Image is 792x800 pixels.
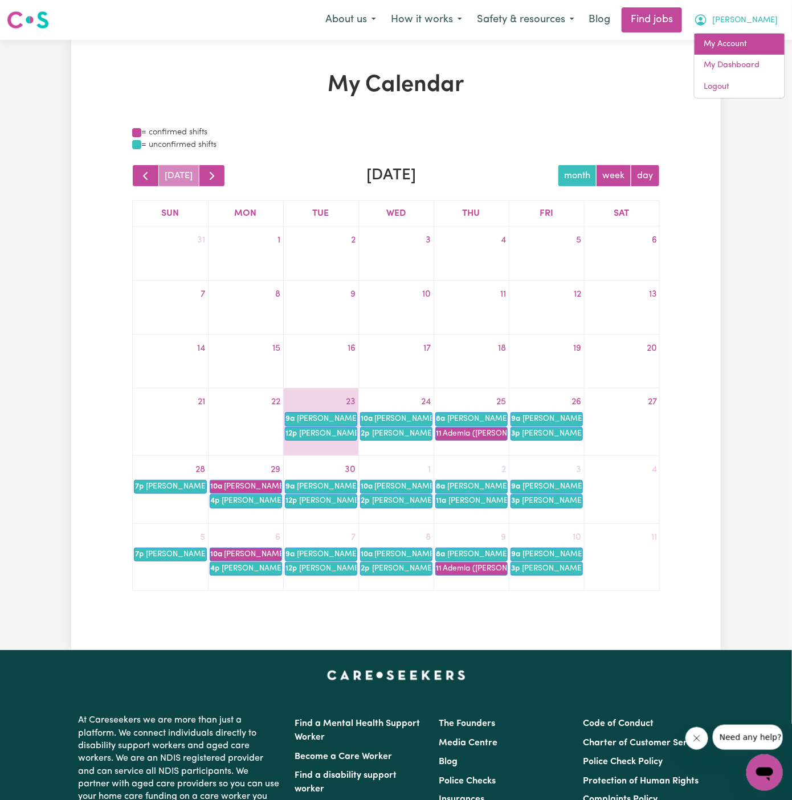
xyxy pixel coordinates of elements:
div: [PERSON_NAME] [522,413,582,425]
td: September 1, 2025 [208,227,283,280]
a: September 30, 2025 [343,461,358,479]
a: October 6, 2025 [273,528,283,547]
div: [PERSON_NAME] [297,481,357,493]
div: 7p [134,548,144,561]
div: [PERSON_NAME] [145,548,206,561]
div: 10a [361,548,373,561]
a: October 1, 2025 [426,461,434,479]
div: [PERSON_NAME] [371,428,432,440]
a: September 2, 2025 [349,231,358,249]
div: 11a [436,495,447,507]
div: [PERSON_NAME] [299,428,357,440]
a: Careseekers logo [7,7,49,33]
a: October 4, 2025 [650,461,659,479]
a: Sunday [159,206,181,221]
td: September 27, 2025 [584,388,659,456]
div: 8a [436,548,446,561]
a: My Dashboard [695,55,785,76]
a: September 23, 2025 [344,393,358,411]
div: 2p [361,428,370,440]
a: Wednesday [384,206,408,221]
div: [PERSON_NAME] [447,413,507,425]
td: September 19, 2025 [509,334,584,388]
a: October 9, 2025 [499,528,509,547]
a: September 13, 2025 [647,285,659,303]
a: September 19, 2025 [571,339,584,358]
div: [PERSON_NAME] [299,495,357,507]
td: September 8, 2025 [208,280,283,334]
td: October 10, 2025 [509,523,584,590]
a: September 26, 2025 [570,393,584,411]
iframe: Message from company [713,725,783,750]
div: [PERSON_NAME] [374,548,432,561]
td: September 11, 2025 [434,280,509,334]
a: Careseekers home page [327,671,466,680]
button: About us [318,8,383,32]
a: October 7, 2025 [349,528,358,547]
a: Saturday [612,206,632,221]
button: How it works [383,8,470,32]
div: 10a [210,548,222,561]
div: [PERSON_NAME] [299,563,357,575]
div: [PERSON_NAME] [371,495,432,507]
div: Ademla ([PERSON_NAME]) [PERSON_NAME] [443,428,507,440]
a: September 18, 2025 [496,339,509,358]
td: September 25, 2025 [434,388,509,456]
a: Code of Conduct [583,719,654,728]
a: September 4, 2025 [499,231,509,249]
span: Pink blocks [132,128,141,137]
a: Thursday [460,206,483,221]
a: Media Centre [439,739,497,748]
a: October 10, 2025 [571,528,584,547]
div: 12p [285,428,297,440]
div: 9a [511,413,521,425]
div: = unconfirmed shifts [132,139,660,151]
a: October 3, 2025 [574,461,584,479]
button: day [631,165,660,187]
div: 9a [285,548,295,561]
a: Charter of Customer Service [583,739,704,748]
a: Protection of Human Rights [583,777,699,786]
td: October 4, 2025 [584,456,659,523]
td: September 4, 2025 [434,227,509,280]
div: 4p [210,563,220,575]
h1: My Calendar [132,72,660,99]
button: Next month [199,165,226,187]
a: September 9, 2025 [349,285,358,303]
div: [PERSON_NAME] [371,563,432,575]
div: = confirmed shifts [132,126,660,139]
a: October 5, 2025 [198,528,208,547]
td: October 1, 2025 [358,456,434,523]
div: [PERSON_NAME] [145,481,206,493]
h2: [DATE] [367,166,417,186]
td: September 17, 2025 [358,334,434,388]
td: September 9, 2025 [283,280,358,334]
td: October 7, 2025 [283,523,358,590]
img: Careseekers logo [7,10,49,30]
a: Police Check Policy [583,757,663,766]
iframe: Button to launch messaging window [746,754,783,791]
td: September 23, 2025 [283,388,358,456]
button: My Account [687,8,785,32]
div: 3p [511,495,520,507]
div: [PERSON_NAME] [297,413,357,425]
a: September 3, 2025 [424,231,434,249]
div: [PERSON_NAME] [522,495,582,507]
div: 8a [436,481,446,493]
td: September 22, 2025 [208,388,283,456]
a: September 22, 2025 [270,393,283,411]
div: 10a [361,481,373,493]
td: September 26, 2025 [509,388,584,456]
button: [DATE] [158,165,199,187]
a: August 31, 2025 [195,231,208,249]
a: September 21, 2025 [196,393,208,411]
span: Aqua blocks [132,140,141,149]
td: August 31, 2025 [133,227,208,280]
a: September 14, 2025 [195,339,208,358]
a: Find a disability support worker [295,771,397,794]
div: 11a [436,563,441,575]
div: 4p [210,495,220,507]
div: [PERSON_NAME] [522,481,582,493]
div: Ademla ([PERSON_NAME]) [PERSON_NAME] [443,563,507,575]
